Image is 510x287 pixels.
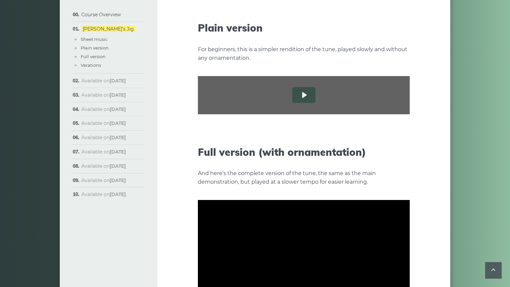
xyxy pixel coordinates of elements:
[81,26,135,32] a: [PERSON_NAME]’s Jig
[198,45,410,62] p: For beginners, this is a simpler rendition of the tune, played slowly and without any ornamentation.
[81,12,121,18] a: Course Overview
[81,37,108,42] a: Sheet music
[81,191,126,197] span: Available on
[81,177,126,183] span: Available on
[198,146,410,158] h2: Full version (with ornamentation)
[81,135,126,141] span: Available on
[110,191,126,197] strong: [DATE]
[110,163,126,169] strong: [DATE]
[198,169,410,186] p: And here’s the complete version of the tune, the same as the main demonstration, but played at a ...
[81,149,126,155] span: Available on
[81,45,109,50] a: Plain version
[110,177,126,183] strong: [DATE]
[81,78,126,84] span: Available on
[81,163,126,169] span: Available on
[81,62,101,68] a: Varations
[198,22,410,34] h2: Plain version
[81,92,126,98] span: Available on
[81,120,126,126] span: Available on
[110,120,126,126] strong: [DATE]
[81,106,126,112] span: Available on
[110,106,126,112] strong: [DATE]
[110,78,126,84] strong: [DATE]
[110,135,126,141] strong: [DATE]
[110,149,126,155] strong: [DATE]
[110,92,126,98] strong: [DATE]
[81,54,106,59] a: Full version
